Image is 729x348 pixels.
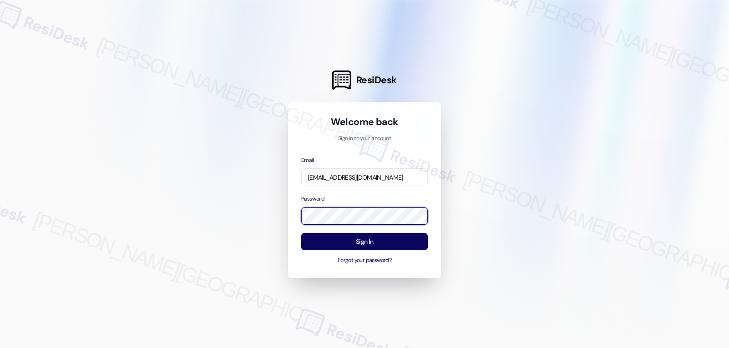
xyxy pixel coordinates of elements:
h1: Welcome back [301,116,428,128]
button: Sign In [301,233,428,251]
span: ResiDesk [356,74,397,86]
button: Forgot your password? [301,257,428,265]
p: Sign in to your account [301,135,428,143]
label: Password [301,195,324,202]
label: Email [301,156,314,164]
img: ResiDesk Logo [332,71,351,90]
input: name@example.com [301,168,428,186]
